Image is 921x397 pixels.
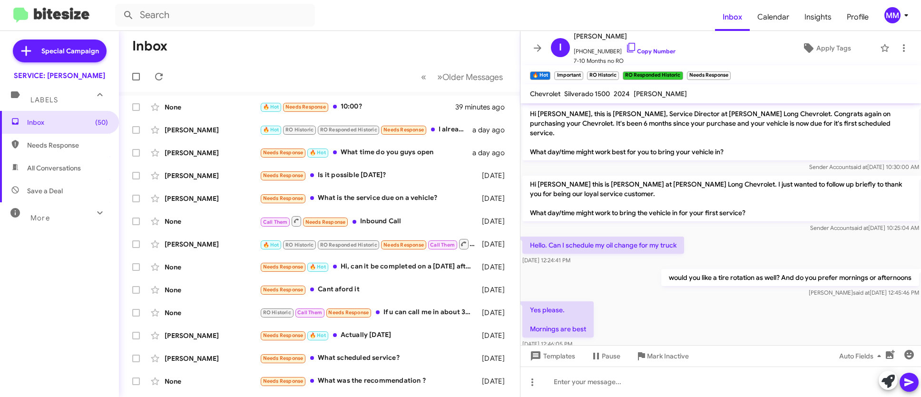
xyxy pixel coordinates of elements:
span: Needs Response [263,195,304,201]
div: [DATE] [477,171,512,180]
div: What scheduled service? [260,353,477,364]
button: Apply Tags [777,40,875,57]
div: SERVICE: [PERSON_NAME] [14,71,105,80]
div: Is it possible [DATE]? [260,170,477,181]
a: Profile [839,3,876,31]
button: Auto Fields [832,347,892,365]
div: None [165,217,260,226]
span: 🔥 Hot [263,127,279,133]
button: Mark Inactive [628,347,696,365]
span: Insights [797,3,839,31]
nav: Page navigation example [416,67,509,87]
div: [PERSON_NAME] [165,239,260,249]
span: Call Them [263,219,288,225]
span: Sender Account [DATE] 10:25:04 AM [810,224,919,231]
span: Older Messages [442,72,503,82]
span: Call Them [430,242,455,248]
p: Hi [PERSON_NAME], this is [PERSON_NAME], Service Director at [PERSON_NAME] Long Chevrolet. Congra... [522,105,919,160]
div: I already booked the appointment [260,124,472,135]
span: Needs Response [263,172,304,179]
span: Needs Response [263,332,304,338]
div: [DATE] [477,285,512,295]
div: [PERSON_NAME] [165,125,260,135]
span: (50) [95,118,108,127]
span: [PERSON_NAME] [634,89,687,98]
span: Needs Response [27,140,108,150]
div: Cant aford it [260,284,477,295]
a: Calendar [750,3,797,31]
div: What was the recommendation ? [260,376,477,387]
div: 39 minutes ago [455,102,512,112]
span: Needs Response [263,378,304,384]
div: Hi, can it be completed on a [DATE] afternoon if I get it in by 1 pm? [260,261,477,272]
small: RO Historic [587,71,619,80]
span: Pause [602,347,620,365]
div: None [165,377,260,386]
div: If u can call me in about 30 minutes we can discuss please thank you [260,307,477,318]
div: [DATE] [477,262,512,272]
span: Needs Response [263,355,304,361]
div: [PERSON_NAME] [165,331,260,340]
span: Needs Response [263,149,304,156]
div: [DATE] [477,331,512,340]
div: None [165,262,260,272]
span: 🔥 Hot [310,264,326,270]
span: Inbox [715,3,750,31]
button: Pause [583,347,628,365]
small: 🔥 Hot [530,71,550,80]
span: [DATE] 12:24:41 PM [522,257,570,264]
span: said at [852,224,868,231]
span: RO Historic [285,242,314,248]
div: [DATE] [477,308,512,318]
div: None [165,102,260,112]
span: RO Historic [285,127,314,133]
span: Auto Fields [839,347,885,365]
span: 7-10 Months no RO [574,56,676,66]
span: Special Campaign [41,46,99,56]
div: [DATE] [477,354,512,363]
span: [PERSON_NAME] [DATE] 12:45:46 PM [809,289,919,296]
span: Templates [528,347,575,365]
small: Needs Response [687,71,731,80]
div: What time do you guys open [260,147,472,158]
span: 🔥 Hot [310,149,326,156]
span: 🔥 Hot [310,332,326,338]
div: Inbound Call [260,215,477,227]
span: » [437,71,442,83]
div: [DATE] [477,194,512,203]
div: [PERSON_NAME] [165,354,260,363]
div: a day ago [472,148,512,158]
span: Needs Response [383,127,424,133]
small: Important [554,71,583,80]
span: Mark Inactive [647,347,689,365]
a: Special Campaign [13,40,107,62]
div: 10:00? [260,101,455,112]
span: Call Them [297,309,322,316]
span: Needs Response [263,287,304,293]
span: Silverado 1500 [564,89,610,98]
button: Next [431,67,509,87]
a: Copy Number [626,48,676,55]
span: More [30,214,50,222]
div: [PERSON_NAME] [165,194,260,203]
span: 2024 [614,89,630,98]
div: Inbound Call [260,238,477,250]
div: [DATE] [477,377,512,386]
span: Needs Response [285,104,326,110]
span: RO Historic [263,309,291,316]
div: What is the service due on a vehicle? [260,193,477,204]
p: would you like a tire rotation as well? And do you prefer mornings or afternoons [661,269,919,286]
h1: Inbox [132,39,167,54]
p: Hi [PERSON_NAME] this is [PERSON_NAME] at [PERSON_NAME] Long Chevrolet. I just wanted to follow u... [522,176,919,221]
input: Search [115,4,315,27]
div: None [165,285,260,295]
span: Sender Account [DATE] 10:30:00 AM [809,163,919,170]
div: [DATE] [477,239,512,249]
button: MM [876,7,911,23]
span: [DATE] 12:46:05 PM [522,340,572,347]
span: Needs Response [328,309,369,316]
p: Hello. Can I schedule my oil change for my truck [522,237,684,254]
span: Needs Response [305,219,346,225]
